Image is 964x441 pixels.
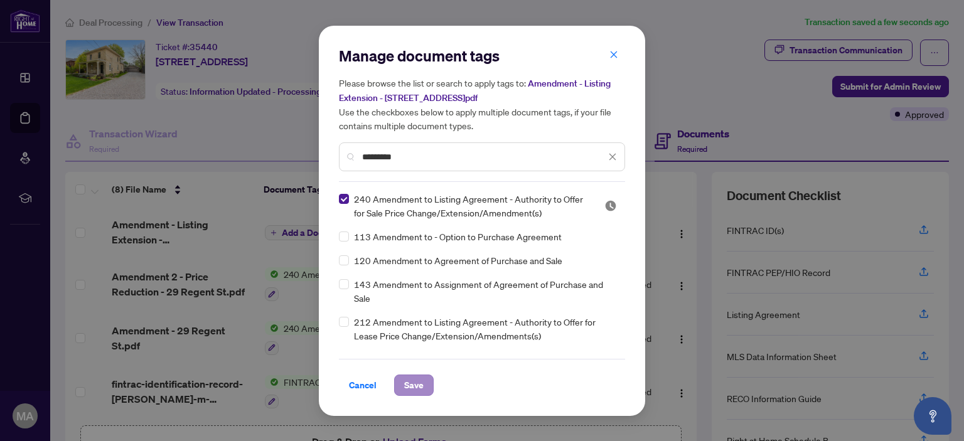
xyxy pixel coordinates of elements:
span: Pending Review [604,199,617,212]
h2: Manage document tags [339,46,625,66]
img: status [604,199,617,212]
span: 143 Amendment to Assignment of Agreement of Purchase and Sale [354,277,618,305]
span: 212 Amendment to Listing Agreement - Authority to Offer for Lease Price Change/Extension/Amendmen... [354,315,618,343]
button: Open asap [914,397,951,435]
span: Save [404,375,424,395]
span: 120 Amendment to Agreement of Purchase and Sale [354,253,562,267]
span: close [609,50,618,59]
span: Cancel [349,375,377,395]
button: Save [394,375,434,396]
h5: Please browse the list or search to apply tags to: Use the checkboxes below to apply multiple doc... [339,76,625,132]
span: close [608,152,617,161]
button: Cancel [339,375,387,396]
span: Amendment - Listing Extension - [STREET_ADDRESS]pdf [339,78,611,104]
span: 113 Amendment to - Option to Purchase Agreement [354,230,562,243]
span: 240 Amendment to Listing Agreement - Authority to Offer for Sale Price Change/Extension/Amendment(s) [354,192,589,220]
